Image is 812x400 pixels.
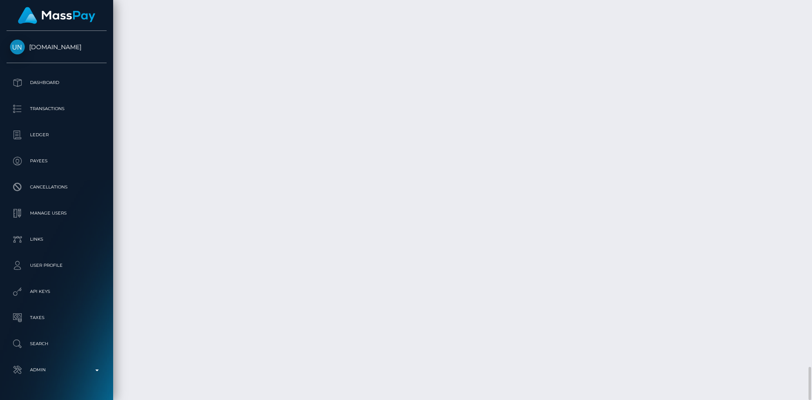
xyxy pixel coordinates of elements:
p: API Keys [10,285,103,298]
p: Links [10,233,103,246]
a: Search [7,333,107,355]
a: Ledger [7,124,107,146]
p: Search [10,337,103,350]
a: Manage Users [7,202,107,224]
img: Unlockt.me [10,40,25,54]
a: API Keys [7,281,107,303]
p: Taxes [10,311,103,324]
p: Cancellations [10,181,103,194]
img: MassPay Logo [18,7,95,24]
a: Admin [7,359,107,381]
p: Ledger [10,128,103,141]
p: Manage Users [10,207,103,220]
p: Payees [10,155,103,168]
a: Transactions [7,98,107,120]
a: Payees [7,150,107,172]
p: User Profile [10,259,103,272]
a: Dashboard [7,72,107,94]
a: Taxes [7,307,107,329]
a: Links [7,229,107,250]
a: User Profile [7,255,107,276]
p: Admin [10,363,103,376]
span: [DOMAIN_NAME] [7,43,107,51]
p: Dashboard [10,76,103,89]
a: Cancellations [7,176,107,198]
p: Transactions [10,102,103,115]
